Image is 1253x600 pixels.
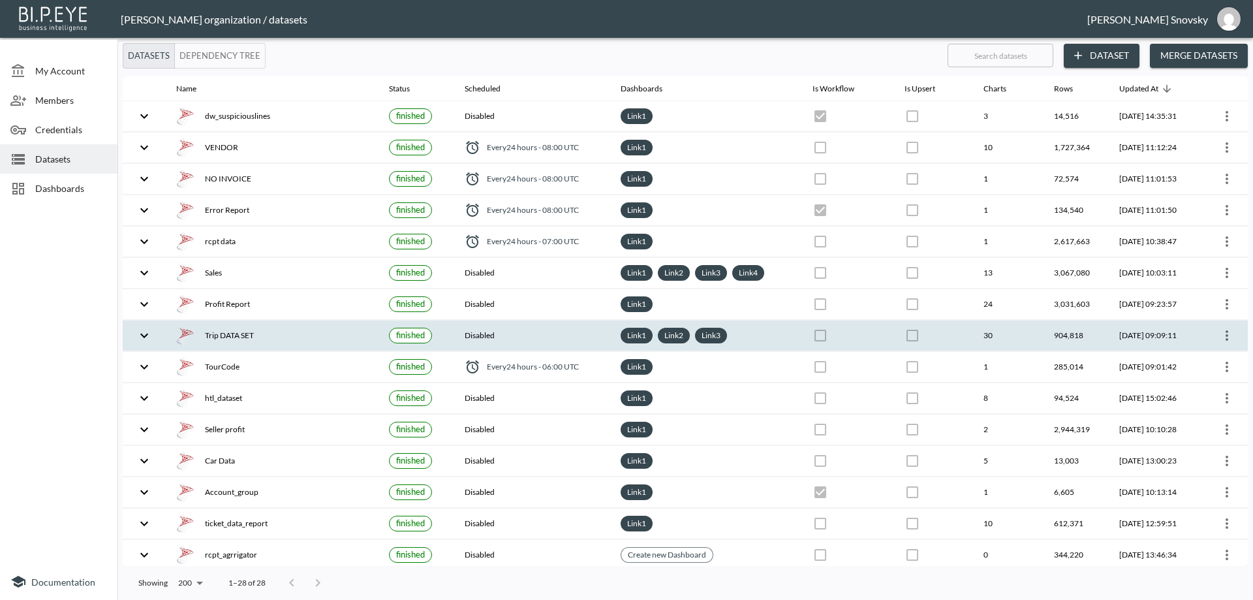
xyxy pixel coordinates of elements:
th: {"type":{},"key":null,"ref":null,"props":{"size":"small","label":{"type":{},"key":null,"ref":null... [379,415,454,445]
div: Trip DATA SET [176,326,368,345]
th: 2025-08-26, 09:09:11 [1109,321,1199,351]
div: Platform [123,43,266,69]
th: 904,818 [1044,321,1109,351]
div: Car Data [176,452,368,470]
th: {"type":{},"key":null,"ref":null,"props":{"disabled":true,"checked":false,"color":"primary","styl... [802,383,894,414]
button: expand row [133,199,155,221]
span: Every 24 hours - 06:00 UTC [487,361,579,372]
span: finished [396,110,425,121]
th: {"type":{},"key":null,"ref":null,"props":{"disabled":true,"checked":false,"color":"primary","styl... [894,258,973,289]
div: Error Report [176,201,368,219]
a: Link1 [625,296,649,311]
th: {"type":"div","key":null,"ref":null,"props":{"style":{"display":"flex","gap":16,"alignItems":"cen... [166,446,379,477]
img: mssql icon [176,452,194,470]
div: Sales [176,264,368,282]
th: {"type":"div","key":null,"ref":null,"props":{"style":{"display":"flex","alignItems":"center","col... [454,164,610,195]
th: 13 [973,258,1044,289]
th: 5 [973,446,1044,477]
th: 2025-08-26, 11:01:50 [1109,195,1199,226]
span: finished [396,298,425,309]
th: Disabled [454,509,610,539]
a: Link1 [625,171,649,186]
th: {"type":"div","key":null,"ref":null,"props":{"style":{"display":"flex","gap":16,"alignItems":"cen... [166,352,379,383]
th: {"type":{},"key":null,"ref":null,"props":{"disabled":true,"checked":false,"color":"primary","styl... [894,446,973,477]
a: Link4 [736,265,760,280]
a: Link1 [625,359,649,374]
a: Link2 [662,328,686,343]
div: Profit Report [176,295,368,313]
span: finished [396,204,425,215]
th: {"type":{"isMobxInjector":true,"displayName":"inject-with-userStore-stripeStore-datasetsStore(Obj... [1199,164,1248,195]
span: Rows [1054,81,1090,97]
th: 2,944,319 [1044,415,1109,445]
span: Dashboards [35,182,107,195]
span: finished [396,173,425,183]
th: Disabled [454,540,610,571]
th: Disabled [454,321,610,351]
button: more [1216,482,1237,503]
div: Link3 [695,265,727,281]
div: htl_dataset [176,389,368,407]
th: 2025-08-26, 10:03:11 [1109,258,1199,289]
th: 2025-07-30, 13:00:23 [1109,446,1199,477]
th: {"type":{},"key":null,"ref":null,"props":{"disabled":true,"checked":true,"color":"primary","style... [802,195,894,226]
th: {"type":"div","key":null,"ref":null,"props":{"style":{"display":"flex","alignItems":"center","col... [454,227,610,257]
span: finished [396,424,425,434]
div: [PERSON_NAME] Snovsky [1087,13,1208,25]
img: mssql icon [176,326,194,345]
div: Link1 [621,422,653,437]
th: {"type":{"isMobxInjector":true,"displayName":"inject-with-userStore-stripeStore-datasetsStore(Obj... [1199,195,1248,226]
div: Link4 [732,265,764,281]
div: Link1 [621,390,653,406]
th: {"type":"div","key":null,"ref":null,"props":{"style":{"display":"flex","flexWrap":"wrap","gap":6}... [610,415,802,445]
button: more [1216,262,1237,283]
img: mssql icon [176,107,194,125]
th: {"type":"div","key":null,"ref":null,"props":{"style":{"display":"flex","gap":16,"alignItems":"cen... [166,195,379,226]
th: {"type":"div","key":null,"ref":null,"props":{"style":{"display":"flex","flexWrap":"wrap","gap":6}... [610,446,802,477]
th: Disabled [454,383,610,414]
th: 3,031,603 [1044,289,1109,320]
button: Datasets [123,43,175,69]
th: {"type":{},"key":null,"ref":null,"props":{"disabled":true,"checked":false,"color":"primary","styl... [894,289,973,320]
img: mssql icon [176,358,194,376]
img: mssql icon [176,201,194,219]
th: {"type":{},"key":null,"ref":null,"props":{"size":"small","clickable":true,"style":{"background":"... [610,540,802,571]
th: {"type":{},"key":null,"ref":null,"props":{"disabled":true,"checked":false,"color":"primary","styl... [894,133,973,163]
th: 94,524 [1044,383,1109,414]
th: 24 [973,289,1044,320]
div: Link3 [695,328,727,343]
th: {"type":{},"key":null,"ref":null,"props":{"size":"small","label":{"type":{},"key":null,"ref":null... [379,352,454,383]
a: Documentation [10,574,107,590]
th: 1 [973,227,1044,257]
div: ticket_data_report [176,514,368,533]
a: Link1 [625,265,649,280]
th: 612,371 [1044,509,1109,539]
th: {"type":{},"key":null,"ref":null,"props":{"disabled":true,"checked":false,"color":"primary","styl... [802,164,894,195]
th: 1 [973,477,1044,508]
span: finished [396,486,425,497]
button: more [1216,231,1237,252]
th: 1 [973,164,1044,195]
th: {"type":{},"key":null,"ref":null,"props":{"size":"small","label":{"type":{},"key":null,"ref":null... [379,509,454,539]
a: Link1 [625,484,649,499]
th: 2025-08-26, 09:01:42 [1109,352,1199,383]
th: {"type":"div","key":null,"ref":null,"props":{"style":{"display":"flex","flexWrap":"wrap","gap":6}... [610,195,802,226]
th: {"type":"div","key":null,"ref":null,"props":{"style":{"display":"flex","gap":16,"alignItems":"cen... [166,133,379,163]
th: 2025-07-24, 10:13:14 [1109,477,1199,508]
span: Members [35,93,107,107]
th: 6,605 [1044,477,1109,508]
th: {"type":"div","key":null,"ref":null,"props":{"style":{"display":"flex","flexWrap":"wrap","gap":6}... [610,133,802,163]
div: Link1 [621,108,653,124]
span: My Account [35,64,107,78]
th: 3 [973,101,1044,132]
th: {"type":{"isMobxInjector":true,"displayName":"inject-with-userStore-stripeStore-datasetsStore(Obj... [1199,258,1248,289]
th: {"type":{},"key":null,"ref":null,"props":{"size":"small","label":{"type":{},"key":null,"ref":null... [379,383,454,414]
div: Is Workflow [812,81,854,97]
th: {"type":"div","key":null,"ref":null,"props":{"style":{"display":"flex","alignItems":"center","col... [454,133,610,163]
div: Link1 [621,328,653,343]
th: {"type":{"isMobxInjector":true,"displayName":"inject-with-userStore-stripeStore-datasetsStore(Obj... [1199,383,1248,414]
div: [PERSON_NAME] organization / datasets [121,13,1087,25]
button: Merge Datasets [1150,44,1248,68]
th: Disabled [454,477,610,508]
a: Link1 [625,422,649,437]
